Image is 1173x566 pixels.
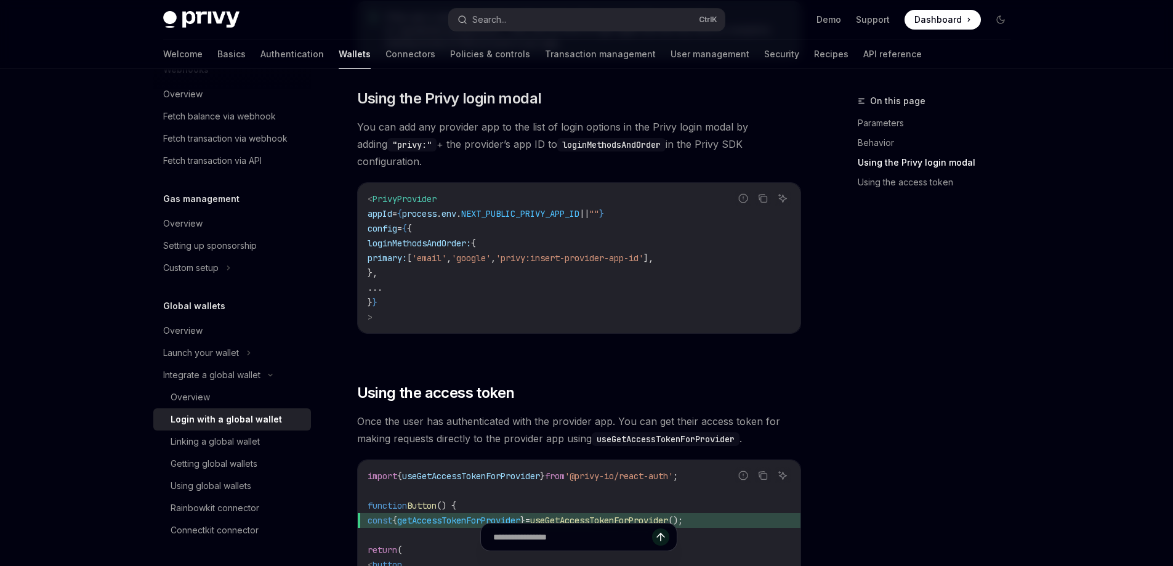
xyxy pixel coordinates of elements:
[357,89,542,108] span: Using the Privy login modal
[775,467,791,483] button: Ask AI
[368,515,392,526] span: const
[368,267,377,278] span: },
[407,253,412,264] span: [
[775,190,791,206] button: Ask AI
[368,253,407,264] span: primary:
[472,12,507,27] div: Search...
[153,83,311,105] a: Overview
[858,113,1020,133] a: Parameters
[402,223,407,234] span: {
[397,471,402,482] span: {
[755,190,771,206] button: Copy the contents from the code block
[339,39,371,69] a: Wallets
[858,153,1020,172] a: Using the Privy login modal
[764,39,799,69] a: Security
[589,208,599,219] span: ""
[163,216,203,231] div: Overview
[171,412,282,427] div: Login with a global wallet
[163,323,203,338] div: Overview
[652,528,669,546] button: Send message
[153,235,311,257] a: Setting up sponsorship
[870,94,925,108] span: On this page
[153,519,311,541] a: Connectkit connector
[368,238,471,249] span: loginMethodsAndOrder:
[412,253,446,264] span: 'email'
[397,208,402,219] span: {
[153,212,311,235] a: Overview
[814,39,849,69] a: Recipes
[407,223,412,234] span: {
[905,10,981,30] a: Dashboard
[171,434,260,449] div: Linking a global wallet
[153,453,311,475] a: Getting global wallets
[153,127,311,150] a: Fetch transaction via webhook
[368,312,373,323] span: >
[735,467,751,483] button: Report incorrect code
[153,497,311,519] a: Rainbowkit connector
[449,9,725,31] button: Search...CtrlK
[368,208,392,219] span: appId
[171,501,259,515] div: Rainbowkit connector
[171,390,210,405] div: Overview
[260,39,324,69] a: Authentication
[673,471,678,482] span: ;
[163,346,239,360] div: Launch your wallet
[441,208,456,219] span: env
[171,523,259,538] div: Connectkit connector
[525,515,530,526] span: =
[163,261,219,275] div: Custom setup
[163,153,262,168] div: Fetch transaction via API
[163,192,240,206] h5: Gas management
[991,10,1010,30] button: Toggle dark mode
[599,208,604,219] span: }
[858,133,1020,153] a: Behavior
[402,471,540,482] span: useGetAccessTokenForProvider
[153,386,311,408] a: Overview
[368,193,373,204] span: <
[357,413,801,447] span: Once the user has authenticated with the provider app. You can get their access token for making ...
[217,39,246,69] a: Basics
[456,208,461,219] span: .
[153,431,311,453] a: Linking a global wallet
[387,138,437,152] code: "privy:"
[171,456,257,471] div: Getting global wallets
[755,467,771,483] button: Copy the contents from the code block
[163,39,203,69] a: Welcome
[446,253,451,264] span: ,
[163,87,203,102] div: Overview
[373,297,377,308] span: }
[856,14,890,26] a: Support
[163,299,225,313] h5: Global wallets
[461,208,579,219] span: NEXT_PUBLIC_PRIVY_APP_ID
[392,208,397,219] span: =
[545,39,656,69] a: Transaction management
[153,150,311,172] a: Fetch transaction via API
[397,223,402,234] span: =
[368,471,397,482] span: import
[668,515,683,526] span: ();
[153,475,311,497] a: Using global wallets
[163,109,276,124] div: Fetch balance via webhook
[407,500,437,511] span: Button
[163,368,260,382] div: Integrate a global wallet
[545,471,565,482] span: from
[592,432,740,446] code: useGetAccessTokenForProvider
[368,297,373,308] span: }
[643,253,653,264] span: ],
[368,223,397,234] span: config
[392,515,397,526] span: {
[816,14,841,26] a: Demo
[163,238,257,253] div: Setting up sponsorship
[565,471,673,482] span: '@privy-io/react-auth'
[153,320,311,342] a: Overview
[437,500,456,511] span: () {
[671,39,749,69] a: User management
[357,118,801,170] span: You can add any provider app to the list of login options in the Privy login modal by adding + th...
[540,471,545,482] span: }
[557,138,666,152] code: loginMethodsAndOrder
[153,105,311,127] a: Fetch balance via webhook
[451,253,491,264] span: 'google'
[471,238,476,249] span: {
[368,282,382,293] span: ...
[450,39,530,69] a: Policies & controls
